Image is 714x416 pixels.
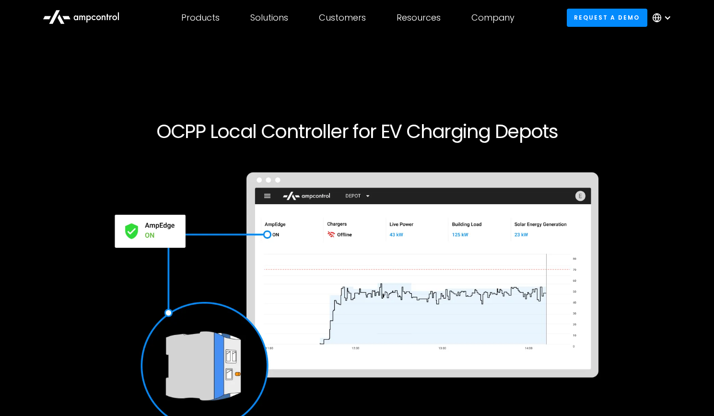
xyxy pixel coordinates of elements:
[471,12,515,23] div: Company
[567,9,647,26] a: Request a demo
[181,12,220,23] div: Products
[397,12,441,23] div: Resources
[319,12,366,23] div: Customers
[66,120,649,143] h1: OCPP Local Controller for EV Charging Depots
[250,12,288,23] div: Solutions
